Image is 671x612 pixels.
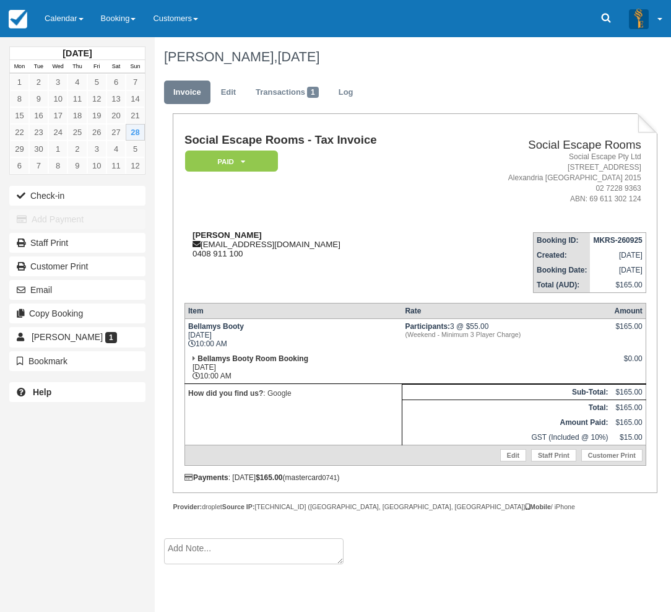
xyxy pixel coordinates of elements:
a: Edit [212,81,245,105]
span: [PERSON_NAME] [32,332,103,342]
a: 6 [10,157,29,174]
button: Bookmark [9,351,145,371]
a: Paid [184,150,274,173]
strong: Payments [184,473,228,482]
div: $0.00 [614,354,642,373]
strong: $165.00 [256,473,282,482]
th: Mon [10,60,29,74]
a: 6 [106,74,126,90]
a: 14 [126,90,145,107]
a: Customer Print [9,256,145,276]
a: 21 [126,107,145,124]
td: $15.00 [611,430,646,445]
strong: Mobile [526,503,551,510]
p: : Google [188,387,399,400]
div: : [DATE] (mastercard ) [184,473,646,482]
a: 5 [126,141,145,157]
th: Sat [106,60,126,74]
th: Rate [402,303,611,318]
th: Total (AUD): [534,278,591,293]
h1: Social Escape Rooms - Tax Invoice [184,134,449,147]
button: Check-in [9,186,145,206]
a: 20 [106,107,126,124]
span: [DATE] [277,49,319,64]
a: 7 [126,74,145,90]
td: [DATE] [590,248,646,263]
button: Email [9,280,145,300]
th: Booking ID: [534,232,591,248]
a: 4 [67,74,87,90]
a: 24 [48,124,67,141]
a: 11 [67,90,87,107]
a: 9 [29,90,48,107]
a: Transactions1 [246,81,328,105]
strong: [PERSON_NAME] [193,230,262,240]
em: (Weekend - Minimum 3 Player Charge) [405,331,608,338]
th: Amount [611,303,646,318]
a: Staff Print [531,449,576,461]
th: Amount Paid: [402,415,611,430]
a: 1 [48,141,67,157]
td: [DATE] [590,263,646,278]
strong: MKRS-260925 [593,236,642,245]
em: Paid [185,151,278,172]
td: $165.00 [611,415,646,430]
button: Copy Booking [9,304,145,323]
th: Item [184,303,402,318]
th: Booking Date: [534,263,591,278]
strong: Bellamys Booty [188,322,244,331]
a: 22 [10,124,29,141]
a: 17 [48,107,67,124]
a: 10 [48,90,67,107]
a: 11 [106,157,126,174]
div: droplet [TECHNICAL_ID] ([GEOGRAPHIC_DATA], [GEOGRAPHIC_DATA], [GEOGRAPHIC_DATA]) / iPhone [173,502,657,512]
strong: Bellamys Booty Room Booking [197,354,308,363]
span: 1 [105,332,117,343]
span: 1 [307,87,319,98]
h1: [PERSON_NAME], [164,50,649,64]
a: 5 [87,74,106,90]
a: 26 [87,124,106,141]
h2: Social Escape Rooms [454,139,641,152]
div: [EMAIL_ADDRESS][DOMAIN_NAME] 0408 911 100 [184,230,449,258]
a: 27 [106,124,126,141]
a: 12 [87,90,106,107]
a: 1 [10,74,29,90]
a: 12 [126,157,145,174]
small: 0741 [323,474,337,481]
a: 8 [10,90,29,107]
a: Customer Print [581,449,643,461]
a: Edit [500,449,526,461]
td: GST (Included @ 10%) [402,430,611,445]
a: 3 [48,74,67,90]
div: $165.00 [614,322,642,341]
a: [PERSON_NAME] 1 [9,327,145,347]
a: 2 [29,74,48,90]
a: 23 [29,124,48,141]
img: checkfront-main-nav-mini-logo.png [9,10,27,28]
img: A3 [629,9,649,28]
a: 8 [48,157,67,174]
strong: How did you find us? [188,389,263,398]
a: 9 [67,157,87,174]
th: Wed [48,60,67,74]
th: Sub-Total: [402,384,611,400]
a: 2 [67,141,87,157]
td: 3 @ $55.00 [402,318,611,351]
a: 25 [67,124,87,141]
th: Created: [534,248,591,263]
a: 3 [87,141,106,157]
th: Tue [29,60,48,74]
a: 13 [106,90,126,107]
button: Add Payment [9,209,145,229]
a: 29 [10,141,29,157]
td: $165.00 [611,400,646,415]
a: 16 [29,107,48,124]
strong: Participants [405,322,450,331]
a: Staff Print [9,233,145,253]
a: 30 [29,141,48,157]
a: 19 [87,107,106,124]
a: Help [9,382,145,402]
th: Thu [67,60,87,74]
a: 15 [10,107,29,124]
